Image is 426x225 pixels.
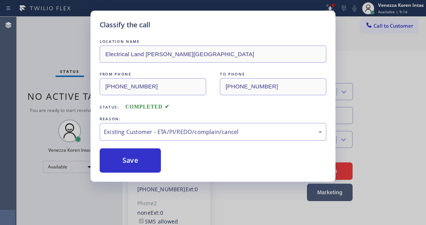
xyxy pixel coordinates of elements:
[100,115,326,123] div: REASON:
[104,127,322,136] div: Existing Customer - ETA/PI/REDO/complain/cancel
[100,104,119,110] span: Status:
[100,70,206,78] div: FROM PHONE
[220,70,326,78] div: TO PHONE
[100,20,150,30] h5: Classify the call
[126,104,170,110] span: COMPLETED
[100,148,161,173] button: Save
[100,78,206,95] input: From phone
[100,38,326,46] div: LOCATION NAME
[220,78,326,95] input: To phone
